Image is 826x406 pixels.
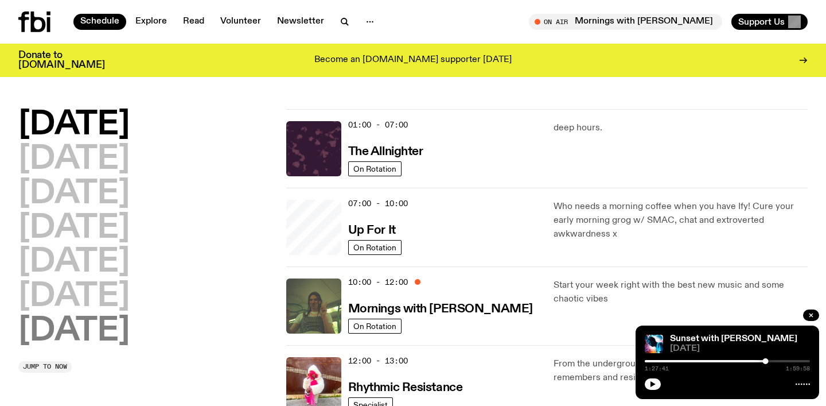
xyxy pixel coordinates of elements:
[18,361,72,373] button: Jump to now
[786,366,810,372] span: 1:59:58
[18,109,130,141] button: [DATE]
[348,222,396,237] a: Up For It
[348,119,408,130] span: 01:00 - 07:00
[18,246,130,279] button: [DATE]
[314,55,512,65] p: Become an [DOMAIN_NAME] supporter [DATE]
[348,303,533,315] h3: Mornings with [PERSON_NAME]
[529,14,722,30] button: On AirMornings with [PERSON_NAME]
[348,225,396,237] h3: Up For It
[18,178,130,210] button: [DATE]
[18,51,105,70] h3: Donate to [DOMAIN_NAME]
[348,144,423,158] a: The Allnighter
[286,279,341,334] img: Jim Kretschmer in a really cute outfit with cute braids, standing on a train holding up a peace s...
[645,366,669,372] span: 1:27:41
[348,240,402,255] a: On Rotation
[23,364,67,370] span: Jump to now
[128,14,174,30] a: Explore
[348,382,463,394] h3: Rhythmic Resistance
[554,121,808,135] p: deep hours.
[286,200,341,255] a: Ify - a Brown Skin girl with black braided twists, looking up to the side with her tongue stickin...
[18,315,130,347] button: [DATE]
[18,212,130,245] button: [DATE]
[348,198,408,209] span: 07:00 - 10:00
[670,334,797,343] a: Sunset with [PERSON_NAME]
[270,14,331,30] a: Newsletter
[176,14,211,30] a: Read
[645,335,663,353] img: Simon Caldwell stands side on, looking downwards. He has headphones on. Behind him is a brightly ...
[348,380,463,394] a: Rhythmic Resistance
[348,146,423,158] h3: The Allnighter
[348,277,408,288] span: 10:00 - 12:00
[353,322,396,330] span: On Rotation
[348,301,533,315] a: Mornings with [PERSON_NAME]
[18,281,130,313] button: [DATE]
[73,14,126,30] a: Schedule
[554,200,808,241] p: Who needs a morning coffee when you have Ify! Cure your early morning grog w/ SMAC, chat and extr...
[18,144,130,176] button: [DATE]
[353,243,396,252] span: On Rotation
[554,279,808,306] p: Start your week right with the best new music and some chaotic vibes
[348,319,402,334] a: On Rotation
[353,164,396,173] span: On Rotation
[554,357,808,385] p: From the underground to the uprising, where music remembers and resists
[213,14,268,30] a: Volunteer
[670,345,810,353] span: [DATE]
[348,161,402,176] a: On Rotation
[738,17,785,27] span: Support Us
[348,355,408,366] span: 12:00 - 13:00
[731,14,808,30] button: Support Us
